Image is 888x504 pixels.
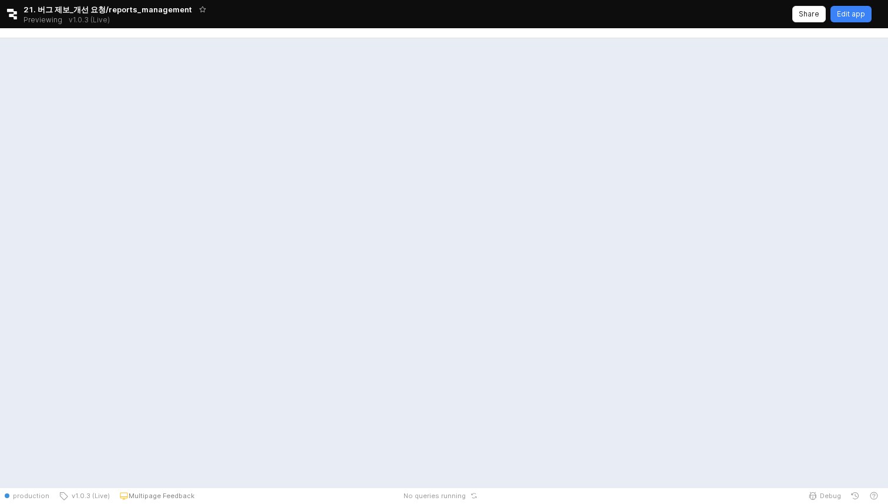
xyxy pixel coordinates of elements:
span: Debug [820,491,841,500]
span: 21. 버그 제보_개선 요청/reports_management [23,4,192,15]
div: Previewing v1.0.3 (Live) [23,12,116,28]
button: Share app [792,6,826,22]
button: Reset app state [468,492,480,499]
p: v1.0.3 (Live) [69,15,110,25]
button: Multipage Feedback [115,488,199,504]
p: Multipage Feedback [129,491,194,500]
p: Edit app [837,9,865,19]
span: No queries running [403,491,466,500]
span: production [13,491,49,500]
button: Releases and History [62,12,116,28]
button: v1.0.3 (Live) [54,488,115,504]
p: Share [799,9,819,19]
button: History [846,488,865,504]
button: Edit app [830,6,872,22]
button: Debug [803,488,846,504]
span: v1.0.3 (Live) [68,491,110,500]
span: Previewing [23,14,62,26]
button: Add app to favorites [197,4,208,15]
button: Help [865,488,883,504]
